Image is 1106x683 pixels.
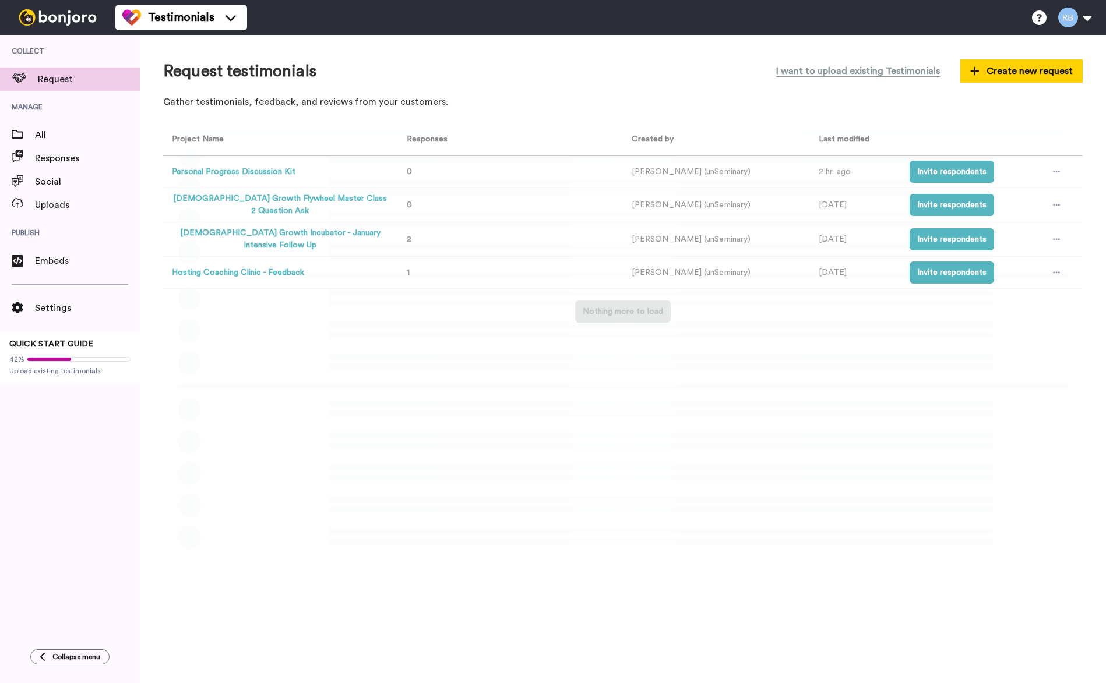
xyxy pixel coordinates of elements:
button: Create new request [960,59,1083,83]
td: [PERSON_NAME] (unSeminary) [623,156,810,188]
img: bj-logo-header-white.svg [14,9,101,26]
td: [PERSON_NAME] (unSeminary) [623,188,810,222]
span: 2 [407,235,411,243]
td: [PERSON_NAME] (unSeminary) [623,257,810,289]
td: [DATE] [810,188,901,222]
span: Responses [35,151,140,165]
p: Gather testimonials, feedback, and reviews from your customers. [163,95,1083,109]
button: [DEMOGRAPHIC_DATA] Growth Incubator - January Intensive Follow Up [172,227,389,252]
span: Uploads [35,198,140,212]
span: Responses [402,135,448,143]
span: Testimonials [148,9,214,26]
th: Last modified [810,124,901,156]
button: Nothing more to load [575,300,671,323]
td: 2 hr. ago [810,156,901,188]
th: Created by [623,124,810,156]
span: QUICK START GUIDE [9,340,93,348]
span: I want to upload existing Testimonials [776,64,940,78]
span: Upload existing testimonials [9,366,131,376]
span: 0 [407,201,412,209]
button: Invite respondents [910,261,994,284]
span: 0 [407,168,412,176]
button: Invite respondents [910,161,994,183]
span: Embeds [35,254,140,268]
span: Request [38,72,140,86]
img: tm-color.svg [122,8,141,27]
h1: Request testimonials [163,62,316,80]
span: Create new request [970,64,1073,78]
span: Settings [35,301,140,315]
td: [DATE] [810,257,901,289]
span: 42% [9,355,24,364]
button: Hosting Coaching Clinic - Feedback [172,267,304,279]
span: Social [35,175,140,189]
td: [DATE] [810,222,901,257]
button: Personal Progress Discussion Kit [172,166,295,178]
button: Collapse menu [30,649,110,664]
td: [PERSON_NAME] (unSeminary) [623,222,810,257]
button: I want to upload existing Testimonials [767,58,949,84]
span: Collapse menu [52,652,100,661]
button: [DEMOGRAPHIC_DATA] Growth Flywheel Master Class 2 Question Ask [172,193,389,217]
button: Invite respondents [910,194,994,216]
th: Project Name [163,124,393,156]
button: Invite respondents [910,228,994,250]
span: All [35,128,140,142]
span: 1 [407,268,410,277]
